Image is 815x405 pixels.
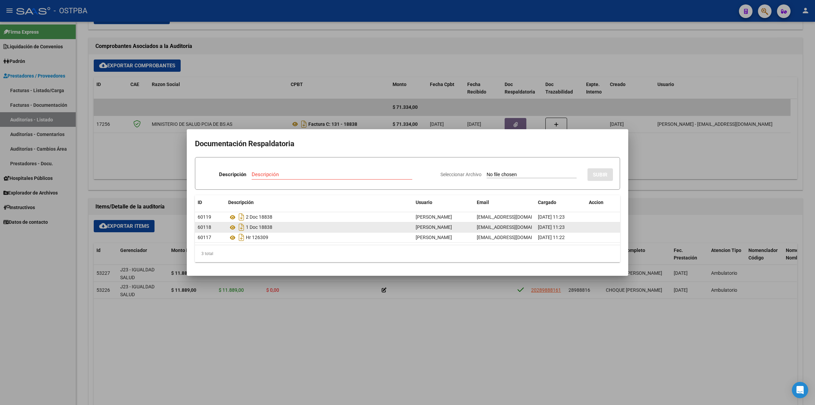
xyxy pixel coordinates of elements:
[195,195,225,210] datatable-header-cell: ID
[198,224,211,230] span: 60118
[237,232,246,243] i: Descargar documento
[477,200,489,205] span: Email
[477,235,552,240] span: [EMAIL_ADDRESS][DOMAIN_NAME]
[416,224,452,230] span: [PERSON_NAME]
[538,235,565,240] span: [DATE] 11:22
[198,200,202,205] span: ID
[416,235,452,240] span: [PERSON_NAME]
[237,222,246,233] i: Descargar documento
[474,195,535,210] datatable-header-cell: Email
[538,214,565,220] span: [DATE] 11:23
[538,200,556,205] span: Cargado
[228,200,254,205] span: Descripción
[477,224,552,230] span: [EMAIL_ADDRESS][DOMAIN_NAME]
[413,195,474,210] datatable-header-cell: Usuario
[228,222,410,233] div: 1 Doc 18838
[589,200,603,205] span: Accion
[416,214,452,220] span: [PERSON_NAME]
[477,214,552,220] span: [EMAIL_ADDRESS][DOMAIN_NAME]
[198,214,211,220] span: 60119
[792,382,808,398] div: Open Intercom Messenger
[586,195,620,210] datatable-header-cell: Accion
[195,137,620,150] h2: Documentación Respaldatoria
[593,172,608,178] span: SUBIR
[237,212,246,222] i: Descargar documento
[195,245,620,262] div: 3 total
[228,212,410,222] div: 2 Doc 18838
[228,232,410,243] div: Hr 126309
[219,171,246,179] p: Descripción
[587,168,613,181] button: SUBIR
[416,200,432,205] span: Usuario
[538,224,565,230] span: [DATE] 11:23
[535,195,586,210] datatable-header-cell: Cargado
[440,172,482,177] span: Seleccionar Archivo
[225,195,413,210] datatable-header-cell: Descripción
[198,235,211,240] span: 60117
